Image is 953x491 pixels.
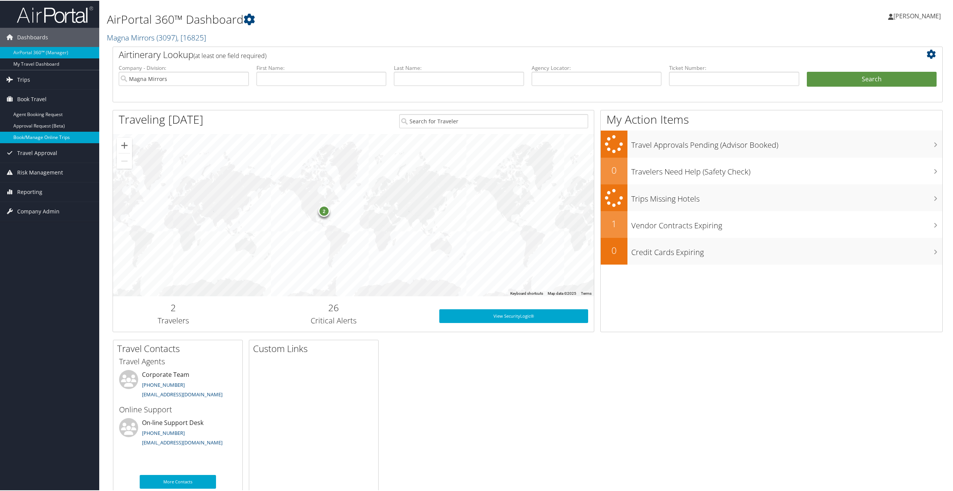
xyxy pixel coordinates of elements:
[107,32,206,42] a: Magna Mirrors
[601,163,627,176] h2: 0
[601,237,943,264] a: 0Credit Cards Expiring
[119,63,249,71] label: Company - Division:
[194,51,266,59] span: (at least one field required)
[631,216,943,230] h3: Vendor Contracts Expiring
[119,47,868,60] h2: Airtinerary Lookup
[115,286,140,296] img: Google
[142,429,185,436] a: [PHONE_NUMBER]
[119,315,227,325] h3: Travelers
[399,113,588,128] input: Search for Traveler
[17,143,57,162] span: Travel Approval
[156,32,177,42] span: ( 3097 )
[631,135,943,150] h3: Travel Approvals Pending (Advisor Booked)
[318,205,330,216] div: 2
[439,308,588,322] a: View SecurityLogic®
[631,162,943,176] h3: Travelers Need Help (Safety Check)
[601,184,943,211] a: Trips Missing Hotels
[631,242,943,257] h3: Credit Cards Expiring
[601,243,627,256] h2: 0
[142,381,185,388] a: [PHONE_NUMBER]
[893,11,941,19] span: [PERSON_NAME]
[548,291,576,295] span: Map data ©2025
[601,130,943,157] a: Travel Approvals Pending (Advisor Booked)
[142,390,223,397] a: [EMAIL_ADDRESS][DOMAIN_NAME]
[119,404,237,414] h3: Online Support
[601,111,943,127] h1: My Action Items
[17,162,63,181] span: Risk Management
[601,210,943,237] a: 1Vendor Contracts Expiring
[669,63,799,71] label: Ticket Number:
[394,63,524,71] label: Last Name:
[601,157,943,184] a: 0Travelers Need Help (Safety Check)
[631,189,943,204] h3: Trips Missing Hotels
[119,355,237,366] h3: Travel Agents
[177,32,206,42] span: , [ 16825 ]
[115,286,140,296] a: Open this area in Google Maps (opens a new window)
[17,182,42,201] span: Reporting
[510,290,543,296] button: Keyboard shortcuts
[119,111,203,127] h1: Traveling [DATE]
[17,27,48,46] span: Dashboards
[117,137,132,152] button: Zoom in
[239,315,428,325] h3: Critical Alerts
[601,216,627,229] h2: 1
[807,71,937,86] button: Search
[142,438,223,445] a: [EMAIL_ADDRESS][DOMAIN_NAME]
[17,89,47,108] span: Book Travel
[119,300,227,313] h2: 2
[532,63,662,71] label: Agency Locator:
[117,153,132,168] button: Zoom out
[117,341,242,354] h2: Travel Contacts
[115,417,240,449] li: On-line Support Desk
[581,291,592,295] a: Terms (opens in new tab)
[256,63,387,71] label: First Name:
[888,4,948,27] a: [PERSON_NAME]
[17,201,60,220] span: Company Admin
[115,369,240,401] li: Corporate Team
[253,341,378,354] h2: Custom Links
[17,69,30,89] span: Trips
[107,11,668,27] h1: AirPortal 360™ Dashboard
[17,5,93,23] img: airportal-logo.png
[239,300,428,313] h2: 26
[140,474,216,488] a: More Contacts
